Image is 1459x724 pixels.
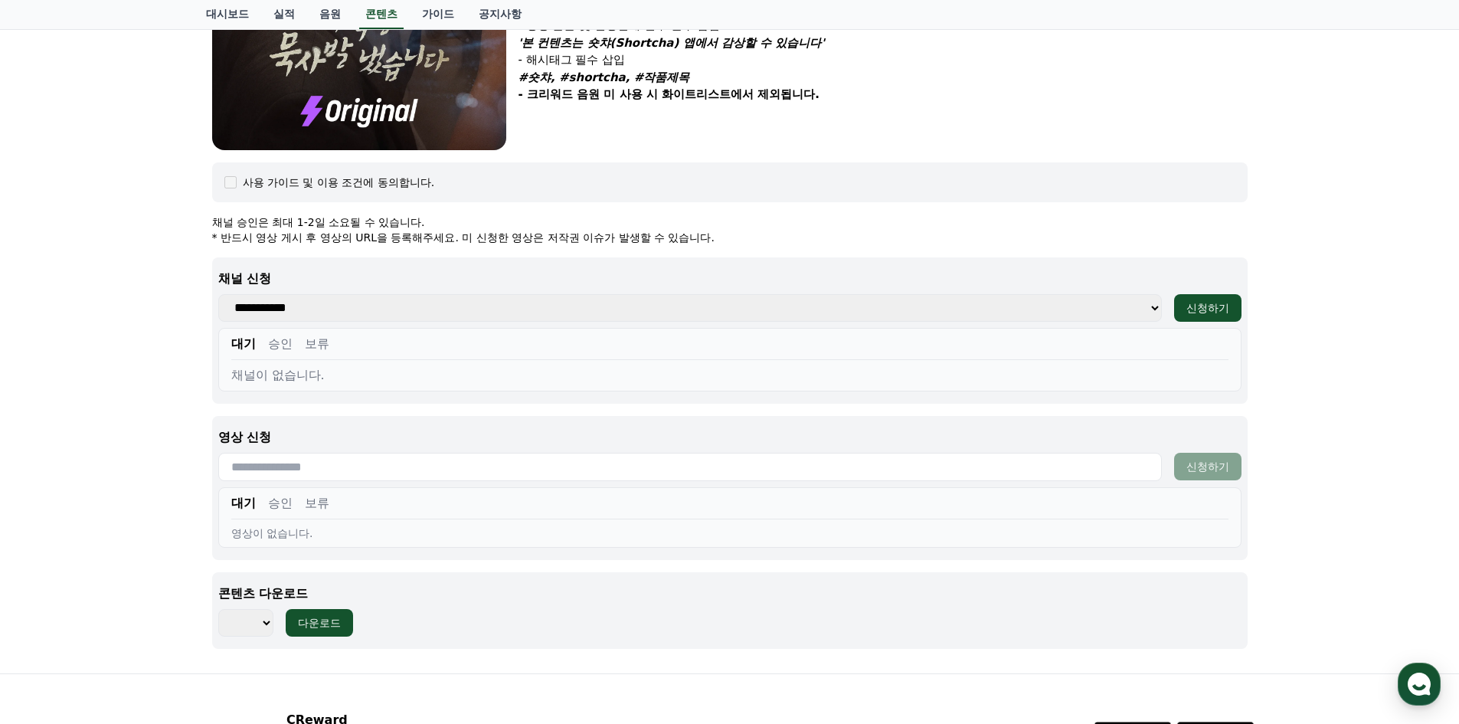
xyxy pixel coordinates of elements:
button: 대기 [231,335,256,353]
button: 승인 [268,335,293,353]
button: 대기 [231,494,256,513]
div: 채널이 없습니다. [231,366,1228,385]
span: 대화 [140,509,159,522]
p: 영상 신청 [218,428,1241,447]
div: 다운로드 [298,615,341,631]
span: 홈 [48,509,57,521]
div: 영상이 없습니다. [231,526,1228,541]
a: 대화 [101,486,198,524]
div: 사용 가이드 및 이용 조건에 동의합니다. [243,175,435,190]
div: 신청하기 [1186,459,1229,474]
em: #숏챠, #shortcha, #작품제목 [519,70,690,84]
p: * 반드시 영상 게시 후 영상의 URL을 등록해주세요. 미 신청한 영상은 저작권 이슈가 발생할 수 있습니다. [212,230,1248,245]
span: 설정 [237,509,255,521]
button: 보류 [305,494,329,513]
button: 신청하기 [1174,294,1241,322]
div: 신청하기 [1186,300,1229,316]
em: '본 컨텐츠는 숏챠(Shortcha) 앱에서 감상할 수 있습니다' [519,36,825,50]
button: 승인 [268,494,293,513]
p: 콘텐츠 다운로드 [218,585,1241,603]
p: - 해시태그 필수 삽입 [519,51,1248,69]
button: 보류 [305,335,329,353]
button: 신청하기 [1174,453,1241,480]
p: 채널 승인은 최대 1-2일 소요될 수 있습니다. [212,215,1248,230]
a: 설정 [198,486,294,524]
p: 채널 신청 [218,270,1241,288]
a: 홈 [5,486,101,524]
strong: - 크리워드 음원 미 사용 시 화이트리스트에서 제외됩니다. [519,87,819,101]
button: 다운로드 [286,609,353,637]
